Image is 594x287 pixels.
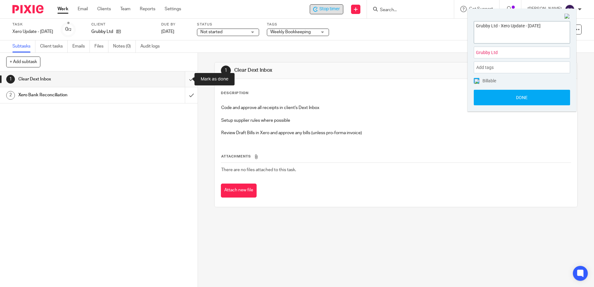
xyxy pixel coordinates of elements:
[270,30,311,34] span: Weekly Bookkeeping
[113,40,136,52] a: Notes (0)
[474,47,570,58] div: Project: Grubby Ltd
[40,40,68,52] a: Client tasks
[200,30,222,34] span: Not started
[18,90,125,100] h1: Xero Bank Reconciliation
[267,22,329,27] label: Tags
[234,67,409,74] h1: Clear Dext Inbox
[57,6,68,12] a: Work
[18,75,125,84] h1: Clear Dext Inbox
[12,5,43,13] img: Pixie
[197,22,259,27] label: Status
[94,40,108,52] a: Files
[221,184,257,198] button: Attach new file
[6,91,15,100] div: 2
[379,7,435,13] input: Search
[165,6,181,12] a: Settings
[140,6,155,12] a: Reports
[12,29,53,35] div: Xero Update - Tuesday
[476,49,554,56] span: Grubby Ltd
[564,14,570,19] img: Close
[6,75,15,84] div: 1
[528,6,562,12] p: [PERSON_NAME]
[140,40,164,52] a: Audit logs
[97,6,111,12] a: Clients
[68,28,71,31] small: /2
[310,4,343,14] div: Grubby Ltd - Xero Update - Tuesday
[72,40,90,52] a: Emails
[221,117,570,124] p: Setup supplier rules where possible
[474,79,479,84] img: checked.png
[221,66,231,75] div: 1
[12,40,35,52] a: Subtasks
[221,91,249,96] p: Description
[91,22,153,27] label: Client
[6,57,40,67] button: + Add subtask
[12,29,53,35] div: Xero Update - [DATE]
[482,79,496,83] span: Billable
[469,7,493,11] span: Get Support
[120,6,130,12] a: Team
[221,105,570,111] p: Code and approve all receipts in client's Dext Inbox
[221,168,296,172] span: There are no files attached to this task.
[474,90,570,105] button: Done
[319,6,340,12] span: Stop timer
[221,155,251,158] span: Attachments
[65,26,71,33] div: 0
[161,22,189,27] label: Due by
[91,29,113,35] p: Grubby Ltd
[476,63,497,72] span: Add tags
[161,30,174,34] span: [DATE]
[565,4,575,14] img: svg%3E
[78,6,88,12] a: Email
[12,22,53,27] label: Task
[221,130,570,136] p: Review Draft Bills in Xero and approve any bills (unless pro-forma invoice)
[474,21,570,42] textarea: Grubby Ltd - Xero Update - [DATE]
